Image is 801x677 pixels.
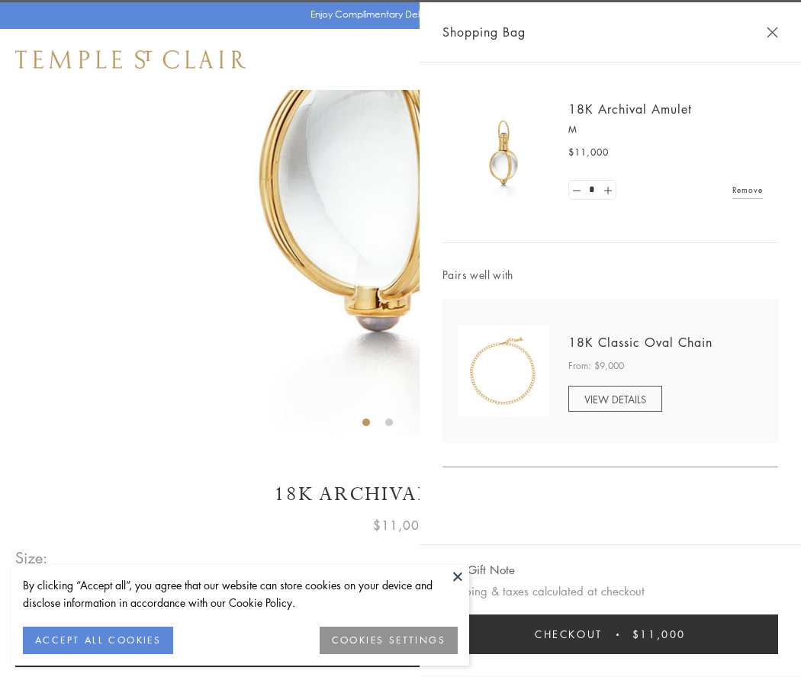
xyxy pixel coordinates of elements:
[442,560,515,579] button: Add Gift Note
[320,627,458,654] button: COOKIES SETTINGS
[15,481,786,508] h1: 18K Archival Amulet
[568,358,624,374] span: From: $9,000
[458,326,549,417] img: N88865-OV18
[568,101,692,117] a: 18K Archival Amulet
[632,626,686,643] span: $11,000
[442,22,526,42] span: Shopping Bag
[23,576,458,611] div: By clicking “Accept all”, you agree that our website can store cookies on your device and disclos...
[767,27,778,38] button: Close Shopping Bag
[23,627,173,654] button: ACCEPT ALL COOKIES
[600,181,615,200] a: Set quantity to 2
[442,266,778,284] span: Pairs well with
[535,626,603,643] span: Checkout
[442,614,778,654] button: Checkout $11,000
[373,515,428,535] span: $11,000
[15,50,246,69] img: Temple St. Clair
[732,181,763,198] a: Remove
[568,334,713,351] a: 18K Classic Oval Chain
[458,107,549,198] img: 18K Archival Amulet
[310,7,484,22] p: Enjoy Complimentary Delivery & Returns
[568,386,662,412] a: VIEW DETAILS
[442,582,778,601] p: Shipping & taxes calculated at checkout
[15,545,49,570] span: Size:
[568,122,763,137] p: M
[569,181,584,200] a: Set quantity to 0
[584,392,646,406] span: VIEW DETAILS
[568,145,609,160] span: $11,000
